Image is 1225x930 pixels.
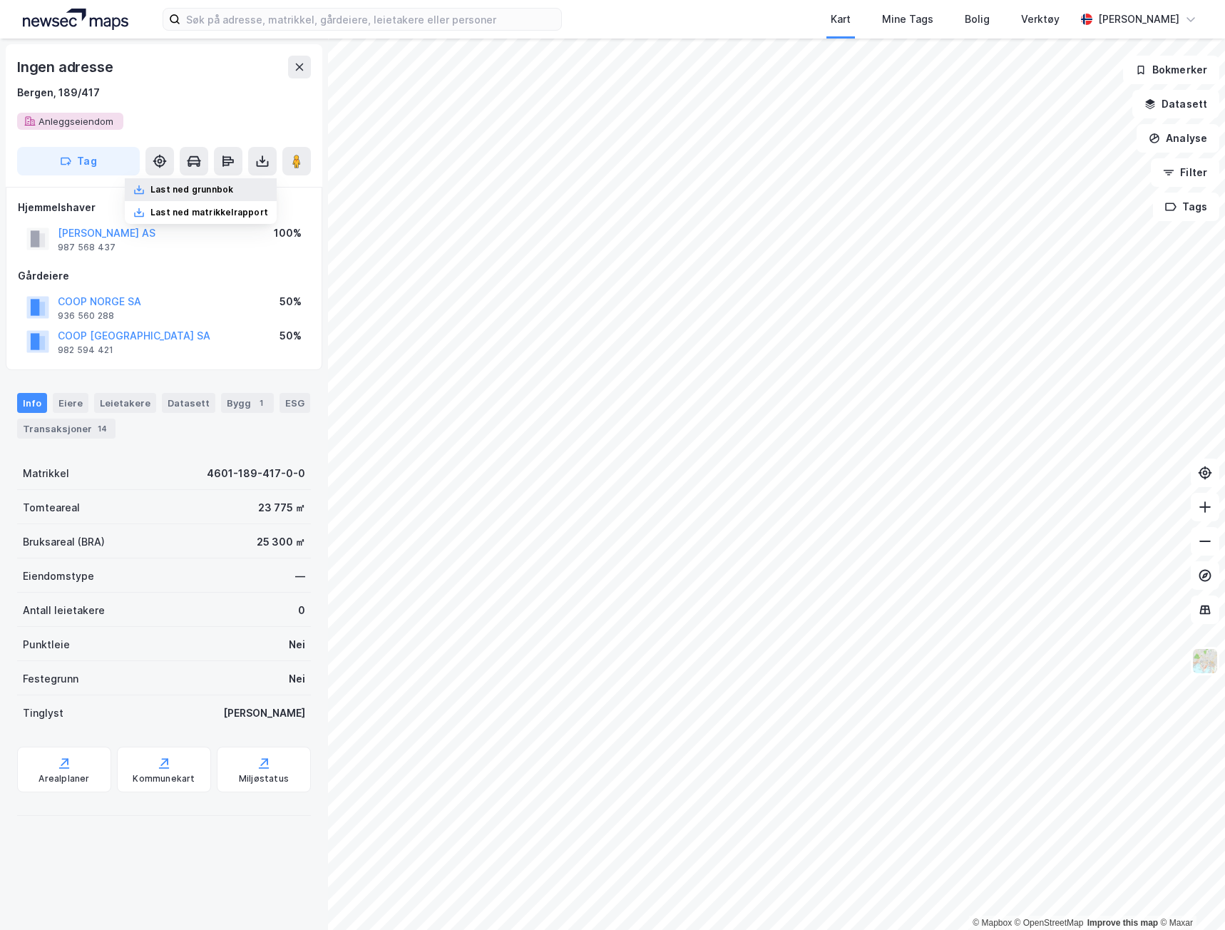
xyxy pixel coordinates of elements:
div: Transaksjoner [17,419,116,439]
div: Last ned matrikkelrapport [150,207,268,218]
button: Analyse [1137,124,1219,153]
div: 936 560 288 [58,310,114,322]
div: ESG [280,393,310,413]
div: Bergen, 189/417 [17,84,100,101]
div: 100% [274,225,302,242]
div: Datasett [162,393,215,413]
div: Eiere [53,393,88,413]
iframe: Chat Widget [1154,862,1225,930]
div: 23 775 ㎡ [258,499,305,516]
div: Bygg [221,393,274,413]
div: 982 594 421 [58,344,113,356]
div: Kart [831,11,851,28]
div: Info [17,393,47,413]
a: OpenStreetMap [1015,918,1084,928]
div: Arealplaner [39,773,89,785]
div: Kommunekart [133,773,195,785]
div: 14 [95,421,110,436]
div: Gårdeiere [18,267,310,285]
div: Nei [289,636,305,653]
img: logo.a4113a55bc3d86da70a041830d287a7e.svg [23,9,128,30]
div: Eiendomstype [23,568,94,585]
div: Mine Tags [882,11,933,28]
div: 987 568 437 [58,242,116,253]
div: Festegrunn [23,670,78,688]
button: Bokmerker [1123,56,1219,84]
div: Verktøy [1021,11,1060,28]
div: Hjemmelshaver [18,199,310,216]
div: Ingen adresse [17,56,116,78]
div: 25 300 ㎡ [257,533,305,551]
div: [PERSON_NAME] [1098,11,1179,28]
div: Antall leietakere [23,602,105,619]
div: Tomteareal [23,499,80,516]
a: Improve this map [1087,918,1158,928]
div: — [295,568,305,585]
div: Last ned grunnbok [150,184,233,195]
div: Nei [289,670,305,688]
div: [PERSON_NAME] [223,705,305,722]
button: Filter [1151,158,1219,187]
div: 0 [298,602,305,619]
div: Punktleie [23,636,70,653]
div: 1 [254,396,268,410]
div: Matrikkel [23,465,69,482]
div: 4601-189-417-0-0 [207,465,305,482]
div: 50% [280,327,302,344]
input: Søk på adresse, matrikkel, gårdeiere, leietakere eller personer [180,9,561,30]
div: 50% [280,293,302,310]
div: Bolig [965,11,990,28]
a: Mapbox [973,918,1012,928]
div: Miljøstatus [239,773,289,785]
div: Tinglyst [23,705,63,722]
button: Datasett [1132,90,1219,118]
img: Z [1191,648,1219,675]
button: Tag [17,147,140,175]
button: Tags [1153,193,1219,221]
div: Leietakere [94,393,156,413]
div: Kontrollprogram for chat [1154,862,1225,930]
div: Bruksareal (BRA) [23,533,105,551]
